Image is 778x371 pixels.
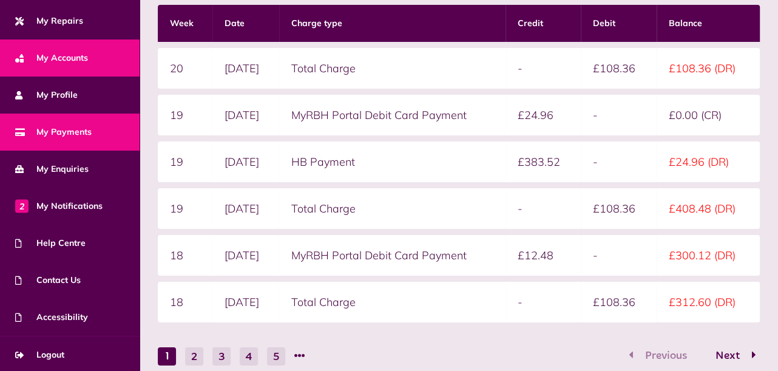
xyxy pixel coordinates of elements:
td: £408.48 (DR) [657,188,760,229]
span: My Profile [15,89,78,101]
td: - [581,141,657,182]
td: £108.36 (DR) [657,48,760,89]
td: Total Charge [279,282,506,322]
td: £312.60 (DR) [657,282,760,322]
span: My Payments [15,126,92,138]
td: - [581,235,657,276]
span: My Repairs [15,15,83,27]
button: Go to page 2 [703,347,760,365]
th: Debit [581,5,657,42]
button: Go to page 5 [267,347,285,366]
td: [DATE] [212,95,279,135]
td: £108.36 [581,188,657,229]
td: £0.00 (CR) [657,95,760,135]
td: - [581,95,657,135]
td: 18 [158,282,212,322]
td: 20 [158,48,212,89]
td: [DATE] [212,235,279,276]
th: Charge type [279,5,506,42]
td: 19 [158,95,212,135]
button: Go to page 4 [240,347,258,366]
td: £383.52 [506,141,581,182]
span: Help Centre [15,237,86,250]
td: [DATE] [212,48,279,89]
th: Week [158,5,212,42]
td: HB Payment [279,141,506,182]
th: Credit [506,5,581,42]
td: [DATE] [212,141,279,182]
td: MyRBH Portal Debit Card Payment [279,235,506,276]
td: - [506,282,581,322]
td: Total Charge [279,48,506,89]
td: - [506,188,581,229]
td: - [506,48,581,89]
td: [DATE] [212,282,279,322]
td: £24.96 (DR) [657,141,760,182]
td: 18 [158,235,212,276]
th: Date [212,5,279,42]
td: 19 [158,188,212,229]
td: £108.36 [581,282,657,322]
td: £24.96 [506,95,581,135]
span: Contact Us [15,274,81,287]
span: My Enquiries [15,163,89,175]
span: Next [706,350,749,361]
button: Go to page 2 [185,347,203,366]
td: Total Charge [279,188,506,229]
td: £300.12 (DR) [657,235,760,276]
td: £12.48 [506,235,581,276]
th: Balance [657,5,760,42]
span: My Accounts [15,52,88,64]
td: MyRBH Portal Debit Card Payment [279,95,506,135]
td: [DATE] [212,188,279,229]
span: 2 [15,199,29,213]
span: My Notifications [15,200,103,213]
span: Accessibility [15,311,88,324]
span: Logout [15,349,64,361]
button: Go to page 3 [212,347,231,366]
td: £108.36 [581,48,657,89]
td: 19 [158,141,212,182]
